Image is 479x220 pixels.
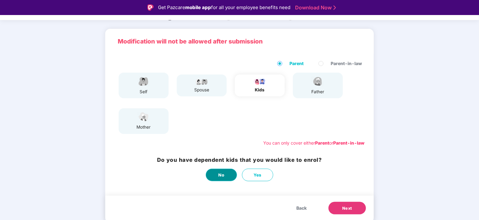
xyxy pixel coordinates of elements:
[328,60,364,67] span: Parent-in-law
[310,89,326,95] div: father
[194,87,210,93] div: spouse
[136,76,151,87] img: svg+xml;base64,PHN2ZyBpZD0iRW1wbG95ZWVfbWFsZSIgeG1sbnM9Imh0dHA6Ly93d3cudzMub3JnLzIwMDAvc3ZnIiB3aW...
[136,89,151,95] div: self
[295,4,334,11] a: Download Now
[147,4,154,11] img: Logo
[252,87,268,93] div: kids
[310,76,326,87] img: svg+xml;base64,PHN2ZyBpZD0iRmF0aGVyX2ljb24iIHhtbG5zPSJodHRwOi8vd3d3LnczLm9yZy8yMDAwL3N2ZyIgeG1sbn...
[118,37,361,46] p: Modification will not be allowed after submission
[333,140,364,146] b: Parent-in-law
[328,202,366,214] button: Next
[287,60,306,67] span: Parent
[219,172,225,178] span: No
[290,202,313,214] button: Back
[333,4,336,11] img: Stroke
[315,140,329,146] b: Parent
[194,78,210,85] img: svg+xml;base64,PHN2ZyB4bWxucz0iaHR0cDovL3d3dy53My5vcmcvMjAwMC9zdmciIHdpZHRoPSI5Ny44OTciIGhlaWdodD...
[136,124,151,130] div: mother
[158,4,290,11] div: Get Pazcare for all your employee benefits need
[136,111,151,122] img: svg+xml;base64,PHN2ZyB4bWxucz0iaHR0cDovL3d3dy53My5vcmcvMjAwMC9zdmciIHdpZHRoPSI1NCIgaGVpZ2h0PSIzOC...
[157,156,322,164] h3: Do you have dependent kids that you would like to enrol?
[206,169,237,181] button: No
[185,4,211,10] strong: mobile app
[254,172,262,178] span: Yes
[263,140,364,146] div: You can only cover either or
[252,78,268,85] img: svg+xml;base64,PHN2ZyB4bWxucz0iaHR0cDovL3d3dy53My5vcmcvMjAwMC9zdmciIHdpZHRoPSI3OS4wMzciIGhlaWdodD...
[342,205,352,212] span: Next
[296,205,307,212] span: Back
[242,169,273,181] button: Yes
